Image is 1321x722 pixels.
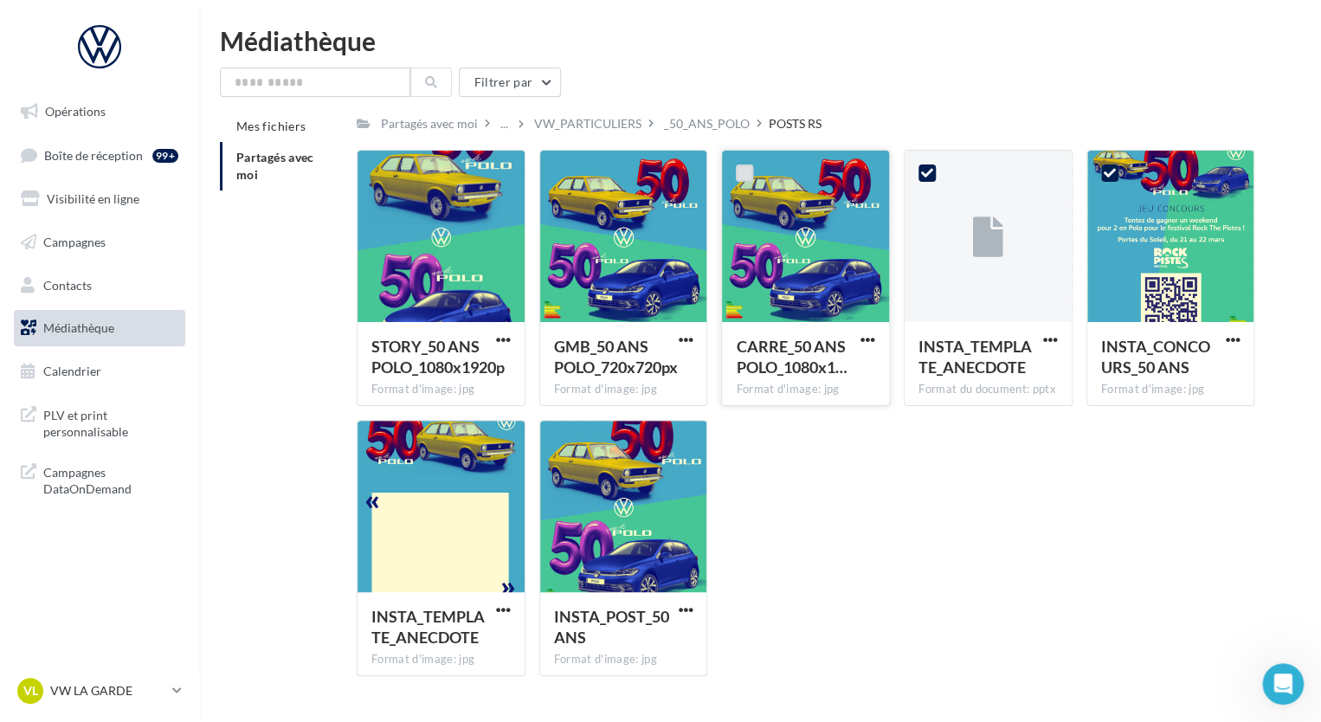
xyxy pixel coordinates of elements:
[736,382,875,397] div: Format d'image: jpg
[10,310,189,346] a: Médiathèque
[736,337,847,377] span: CARRE_50 ANS POLO_1080x1080px
[554,337,678,377] span: GMB_50 ANS POLO_720x720px
[554,382,693,397] div: Format d'image: jpg
[43,277,92,292] span: Contacts
[10,93,189,130] a: Opérations
[10,224,189,261] a: Campagnes
[371,607,485,647] span: INSTA_TEMPLATE_ANECDOTE
[1262,663,1304,705] iframe: Intercom live chat
[371,652,511,667] div: Format d'image: jpg
[769,115,822,132] div: POSTS RS
[14,674,185,707] a: VL VW LA GARDE
[10,181,189,217] a: Visibilité en ligne
[10,454,189,505] a: Campagnes DataOnDemand
[220,28,1300,54] div: Médiathèque
[43,364,101,378] span: Calendrier
[152,149,178,163] div: 99+
[44,147,143,162] span: Boîte de réception
[554,607,669,647] span: INSTA_POST_50 ANS
[371,382,511,397] div: Format d'image: jpg
[1101,382,1240,397] div: Format d'image: jpg
[918,382,1058,397] div: Format du document: pptx
[534,115,641,132] div: VW_PARTICULIERS
[10,353,189,390] a: Calendrier
[50,682,165,699] p: VW LA GARDE
[43,235,106,249] span: Campagnes
[236,150,314,182] span: Partagés avec moi
[459,68,561,97] button: Filtrer par
[10,137,189,174] a: Boîte de réception99+
[381,115,478,132] div: Partagés avec moi
[497,112,512,136] div: ...
[664,115,750,132] div: _50_ANS_POLO
[45,104,106,119] span: Opérations
[23,682,38,699] span: VL
[43,403,178,441] span: PLV et print personnalisable
[47,191,139,206] span: Visibilité en ligne
[43,320,114,335] span: Médiathèque
[10,268,189,304] a: Contacts
[236,119,306,133] span: Mes fichiers
[1101,337,1210,377] span: INSTA_CONCOURS_50 ANS
[918,337,1032,377] span: INSTA_TEMPLATE_ANECDOTE
[554,652,693,667] div: Format d'image: jpg
[10,396,189,448] a: PLV et print personnalisable
[371,337,505,377] span: STORY_50 ANS POLO_1080x1920p
[43,461,178,498] span: Campagnes DataOnDemand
